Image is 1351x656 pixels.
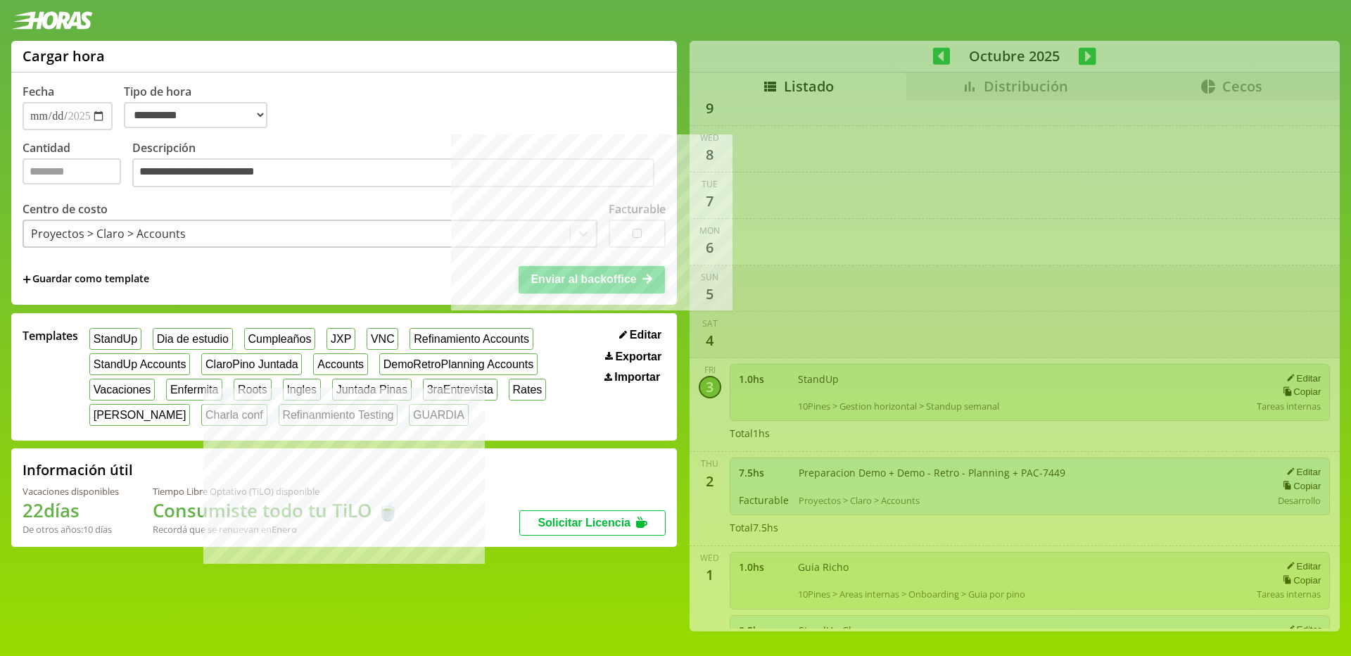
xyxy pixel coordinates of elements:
span: Enviar al backoffice [531,273,636,285]
button: Enviar al backoffice [519,266,665,293]
button: Juntada Pinas [332,379,412,400]
button: Vacaciones [89,379,155,400]
label: Centro de costo [23,201,108,217]
button: Dia de estudio [153,328,233,350]
button: Editar [615,328,666,342]
button: Enfermita [166,379,222,400]
button: Charla conf [201,404,267,426]
button: DemoRetroPlanning Accounts [379,353,538,375]
h2: Información útil [23,460,133,479]
button: Ingles [283,379,321,400]
span: Solicitar Licencia [538,517,630,529]
button: ClaroPino Juntada [201,353,302,375]
button: JXP [326,328,355,350]
label: Tipo de hora [124,84,279,130]
button: Exportar [601,350,666,364]
label: Descripción [132,140,666,191]
span: +Guardar como template [23,272,149,287]
button: StandUp [89,328,141,350]
select: Tipo de hora [124,102,267,128]
button: Refinamiento Accounts [410,328,533,350]
button: Accounts [313,353,367,375]
div: Vacaciones disponibles [23,485,119,498]
button: Refinanmiento Testing [279,404,398,426]
label: Fecha [23,84,54,99]
button: GUARDIA [409,404,469,426]
button: StandUp Accounts [89,353,190,375]
h1: Consumiste todo tu TiLO 🍵 [153,498,399,523]
button: Rates [509,379,546,400]
span: Exportar [615,351,661,363]
label: Cantidad [23,140,132,191]
button: [PERSON_NAME] [89,404,190,426]
button: Solicitar Licencia [519,510,666,536]
div: Tiempo Libre Optativo (TiLO) disponible [153,485,399,498]
span: Templates [23,328,78,343]
div: Proyectos > Claro > Accounts [31,226,186,241]
button: 3raEntrevista [423,379,497,400]
img: logotipo [11,11,93,30]
b: Enero [272,523,297,536]
span: Importar [614,371,660,384]
button: VNC [367,328,398,350]
div: De otros años: 10 días [23,523,119,536]
textarea: Descripción [132,158,654,188]
h1: 22 días [23,498,119,523]
input: Cantidad [23,158,121,184]
label: Facturable [609,201,666,217]
button: Roots [234,379,271,400]
button: Cumpleaños [244,328,315,350]
span: + [23,272,31,287]
span: Editar [630,329,661,341]
h1: Cargar hora [23,46,105,65]
div: Recordá que se renuevan en [153,523,399,536]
